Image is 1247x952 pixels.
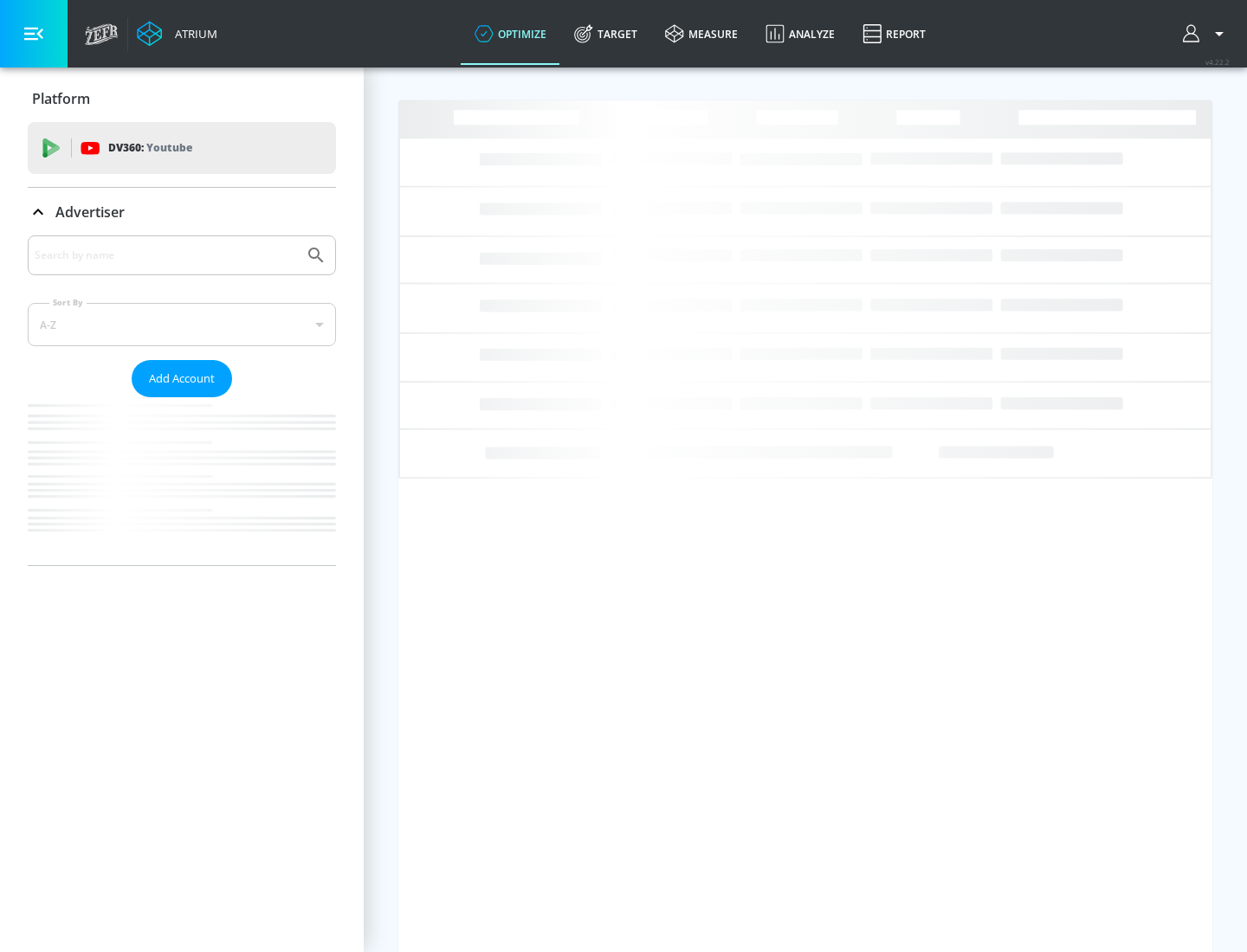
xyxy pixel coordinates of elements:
a: optimize [461,3,560,65]
a: Target [560,3,651,65]
span: Add Account [149,369,215,389]
a: Analyze [752,3,849,65]
p: DV360: [108,138,192,158]
nav: list of Advertiser [28,397,336,565]
p: Youtube [146,138,192,157]
span: v 4.22.2 [1205,57,1230,67]
p: Platform [32,89,90,108]
div: Advertiser [28,188,336,236]
a: Report [849,3,940,65]
a: measure [651,3,752,65]
input: Search by name [35,244,297,267]
div: DV360: Youtube [28,122,336,174]
p: Advertiser [55,203,125,222]
a: Atrium [137,21,217,47]
div: A-Z [28,303,336,346]
div: Platform [28,74,336,123]
div: Advertiser [28,235,336,565]
div: Atrium [168,26,217,42]
button: Add Account [132,360,232,397]
label: Sort By [49,297,87,308]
